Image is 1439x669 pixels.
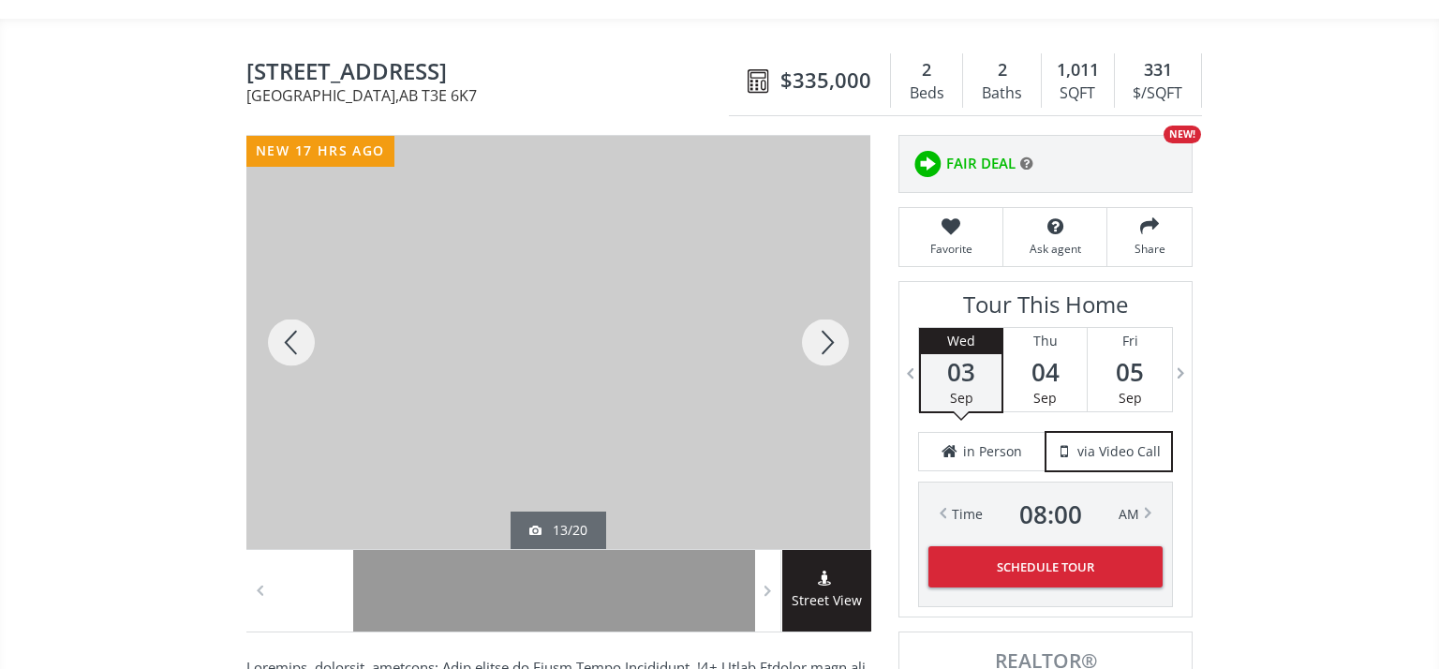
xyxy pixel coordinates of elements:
[921,328,1001,354] div: Wed
[1003,359,1087,385] span: 04
[900,80,953,108] div: Beds
[972,80,1031,108] div: Baths
[1117,241,1182,257] span: Share
[972,58,1031,82] div: 2
[1051,80,1105,108] div: SQFT
[1057,58,1099,82] span: 1,011
[950,389,973,407] span: Sep
[1124,80,1192,108] div: $/SQFT
[928,546,1163,587] button: Schedule Tour
[946,154,1016,173] span: FAIR DEAL
[1119,389,1142,407] span: Sep
[246,136,394,167] div: new 17 hrs ago
[246,136,870,549] div: 4507 45 Street SW #210 Calgary, AB T3E 6K7 - Photo 13 of 20
[780,66,871,95] span: $335,000
[1124,58,1192,82] div: 331
[1019,501,1082,528] span: 08 : 00
[1033,389,1057,407] span: Sep
[909,241,993,257] span: Favorite
[1088,359,1172,385] span: 05
[921,359,1001,385] span: 03
[782,590,871,612] span: Street View
[1077,442,1161,461] span: via Video Call
[963,442,1022,461] span: in Person
[909,145,946,183] img: rating icon
[246,59,737,88] span: 4507 45 Street SW #210
[1003,328,1087,354] div: Thu
[1088,328,1172,354] div: Fri
[1013,241,1097,257] span: Ask agent
[900,58,953,82] div: 2
[1164,126,1201,143] div: NEW!
[529,521,587,540] div: 13/20
[246,88,737,103] span: [GEOGRAPHIC_DATA] , AB T3E 6K7
[918,291,1173,327] h3: Tour This Home
[952,501,1139,528] div: Time AM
